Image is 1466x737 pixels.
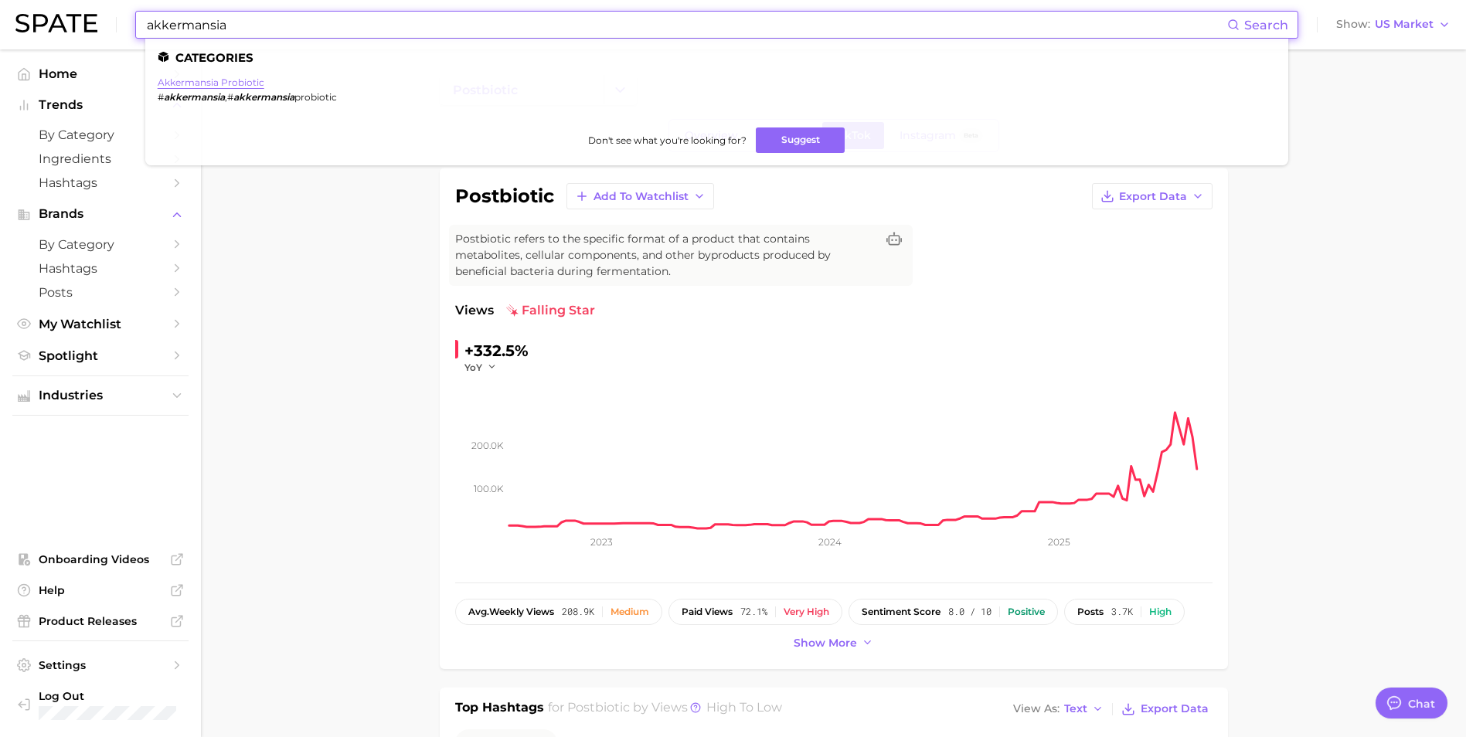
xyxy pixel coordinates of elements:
span: Show [1336,20,1370,29]
span: posts [1077,606,1104,617]
span: Postbiotic refers to the specific format of a product that contains metabolites, cellular compone... [455,231,876,280]
span: paid views [682,606,733,617]
li: Categories [158,51,1276,64]
a: Settings [12,654,189,677]
a: akkermansia probiotic [158,76,264,88]
span: Spotlight [39,348,162,363]
span: Show more [794,637,857,650]
span: Hashtags [39,261,162,276]
span: Onboarding Videos [39,552,162,566]
h2: for by Views [548,698,782,720]
span: Product Releases [39,614,162,628]
a: Onboarding Videos [12,548,189,571]
a: Log out. Currently logged in with e-mail alyons@naturalfactors.com. [12,684,189,725]
button: Show more [790,633,878,654]
span: Don't see what you're looking for? [588,134,747,146]
span: Hashtags [39,175,162,190]
span: by Category [39,127,162,142]
span: by Category [39,237,162,252]
tspan: 2024 [818,536,841,548]
a: My Watchlist [12,312,189,336]
span: # [158,91,164,103]
span: YoY [464,361,482,374]
a: by Category [12,123,189,147]
span: Export Data [1119,190,1187,203]
a: Posts [12,280,189,304]
span: Help [39,583,162,597]
span: weekly views [468,606,554,617]
span: Settings [39,658,162,672]
span: # [227,91,233,103]
button: Brands [12,202,189,226]
span: Posts [39,285,162,300]
span: Home [39,66,162,81]
span: Ingredients [39,151,162,166]
img: SPATE [15,14,97,32]
a: Hashtags [12,256,189,280]
a: Home [12,62,189,86]
input: Search here for a brand, industry, or ingredient [145,12,1227,38]
span: Text [1064,705,1087,713]
span: 208.9k [562,606,594,617]
span: View As [1013,705,1060,713]
span: Brands [39,207,162,221]
span: Search [1244,18,1288,32]
button: View AsText [1009,699,1108,719]
button: sentiment score8.0 / 10Positive [849,599,1058,625]
span: Industries [39,389,162,402]
button: Trends [12,93,189,117]
span: Export Data [1141,702,1209,715]
span: sentiment score [862,606,940,617]
a: Hashtags [12,171,189,195]
button: Export Data [1092,183,1213,209]
span: My Watchlist [39,317,162,331]
img: falling star [506,304,519,317]
span: 72.1% [740,606,767,617]
span: US Market [1375,20,1434,29]
h1: Top Hashtags [455,698,544,720]
div: Positive [1008,606,1045,617]
span: postbiotic [567,700,630,715]
tspan: 200.0k [471,440,504,451]
span: probiotic [294,91,337,103]
button: YoY [464,361,498,374]
em: akkermansia [233,91,294,103]
button: Export Data [1117,698,1212,720]
h1: postbiotic [455,187,554,205]
button: posts3.7kHigh [1064,599,1185,625]
a: Help [12,579,189,602]
div: Very high [784,606,829,617]
tspan: 2023 [590,536,612,548]
span: Log Out [39,689,185,703]
abbr: average [468,606,489,617]
button: ShowUS Market [1332,15,1454,35]
button: Suggest [756,127,845,153]
a: by Category [12,233,189,256]
a: Spotlight [12,344,189,368]
div: , [158,91,337,103]
span: high to low [706,700,782,715]
span: Add to Watchlist [594,190,689,203]
span: Views [455,301,494,320]
button: paid views72.1%Very high [668,599,842,625]
button: Industries [12,384,189,407]
span: 8.0 / 10 [948,606,992,617]
button: avg.weekly views208.9kMedium [455,599,662,625]
tspan: 2025 [1047,536,1070,548]
em: akkermansia [164,91,225,103]
div: High [1149,606,1172,617]
div: Medium [611,606,649,617]
a: Product Releases [12,610,189,633]
span: 3.7k [1111,606,1133,617]
div: +332.5% [464,338,529,363]
span: falling star [506,301,595,320]
tspan: 100.0k [474,482,504,494]
a: Ingredients [12,147,189,171]
button: Add to Watchlist [566,183,714,209]
span: Trends [39,98,162,112]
